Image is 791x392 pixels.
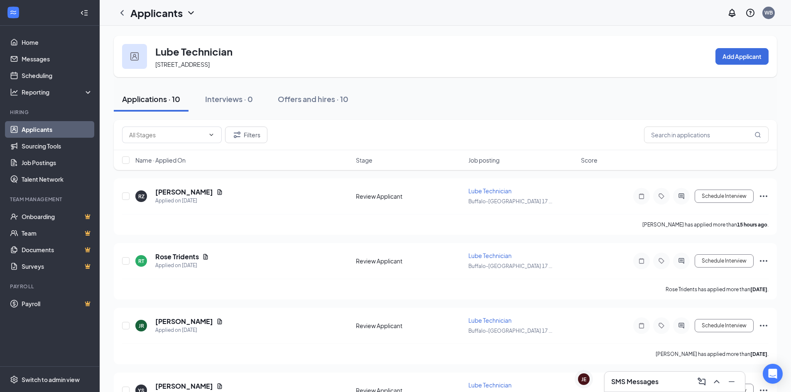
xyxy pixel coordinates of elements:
[10,283,91,290] div: Payroll
[356,192,463,200] div: Review Applicant
[676,258,686,264] svg: ActiveChat
[22,208,93,225] a: OnboardingCrown
[468,263,552,269] span: Buffalo-[GEOGRAPHIC_DATA] 17 ...
[676,322,686,329] svg: ActiveChat
[155,44,233,58] h3: Lube Technician
[22,34,93,51] a: Home
[468,252,512,259] span: Lube Technician
[232,130,242,140] svg: Filter
[581,376,586,383] div: JE
[695,375,708,388] button: ComposeMessage
[138,193,144,200] div: RZ
[725,375,738,388] button: Minimize
[22,51,93,67] a: Messages
[225,127,267,143] button: Filter Filters
[695,190,754,203] button: Schedule Interview
[22,258,93,275] a: SurveysCrown
[122,94,180,104] div: Applications · 10
[80,9,88,17] svg: Collapse
[10,88,18,96] svg: Analysis
[216,318,223,325] svg: Document
[468,317,512,324] span: Lube Technician
[468,156,500,164] span: Job posting
[656,193,666,200] svg: Tag
[22,171,93,187] a: Talent Network
[186,8,196,18] svg: ChevronDown
[759,321,769,331] svg: Ellipses
[22,88,93,96] div: Reporting
[155,261,209,270] div: Applied on [DATE]
[712,377,722,387] svg: ChevronUp
[9,8,17,17] svg: WorkstreamLogo
[22,375,80,384] div: Switch to admin view
[356,257,463,265] div: Review Applicant
[22,225,93,241] a: TeamCrown
[637,322,647,329] svg: Note
[468,328,552,334] span: Buffalo-[GEOGRAPHIC_DATA] 17 ...
[656,351,769,358] p: [PERSON_NAME] has applied more than .
[155,252,199,261] h5: Rose Tridents
[155,326,223,334] div: Applied on [DATE]
[139,322,144,329] div: JR
[216,189,223,195] svg: Document
[750,286,767,292] b: [DATE]
[356,156,372,164] span: Stage
[697,377,707,387] svg: ComposeMessage
[22,121,93,138] a: Applicants
[695,254,754,268] button: Schedule Interview
[22,295,93,312] a: PayrollCrown
[216,383,223,390] svg: Document
[468,198,552,205] span: Buffalo-[GEOGRAPHIC_DATA] 17 ...
[22,67,93,84] a: Scheduling
[130,6,183,20] h1: Applicants
[155,197,223,205] div: Applied on [DATE]
[666,286,769,293] p: Rose Tridents has applied more than .
[278,94,348,104] div: Offers and hires · 10
[155,382,213,391] h5: [PERSON_NAME]
[759,256,769,266] svg: Ellipses
[22,138,93,154] a: Sourcing Tools
[763,364,783,384] div: Open Intercom Messenger
[656,322,666,329] svg: Tag
[468,187,512,195] span: Lube Technician
[468,381,512,389] span: Lube Technician
[135,156,186,164] span: Name · Applied On
[155,187,213,197] h5: [PERSON_NAME]
[202,253,209,260] svg: Document
[656,258,666,264] svg: Tag
[129,130,205,139] input: All Stages
[745,8,755,18] svg: QuestionInfo
[644,127,769,143] input: Search in applications
[754,131,761,138] svg: MagnifyingGlass
[611,377,659,386] h3: SMS Messages
[676,193,686,200] svg: ActiveChat
[10,375,18,384] svg: Settings
[727,377,737,387] svg: Minimize
[727,8,737,18] svg: Notifications
[764,9,773,16] div: WB
[637,258,647,264] svg: Note
[710,375,723,388] button: ChevronUp
[642,221,769,228] p: [PERSON_NAME] has applied more than .
[130,52,139,61] img: user icon
[208,131,215,138] svg: ChevronDown
[356,321,463,330] div: Review Applicant
[759,191,769,201] svg: Ellipses
[581,156,598,164] span: Score
[22,154,93,171] a: Job Postings
[117,8,127,18] svg: ChevronLeft
[10,196,91,203] div: Team Management
[750,351,767,357] b: [DATE]
[22,241,93,258] a: DocumentsCrown
[155,317,213,326] h5: [PERSON_NAME]
[10,109,91,116] div: Hiring
[138,258,144,265] div: RT
[737,222,767,228] b: 15 hours ago
[637,193,647,200] svg: Note
[715,48,769,65] button: Add Applicant
[155,61,210,68] span: [STREET_ADDRESS]
[205,94,253,104] div: Interviews · 0
[695,319,754,332] button: Schedule Interview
